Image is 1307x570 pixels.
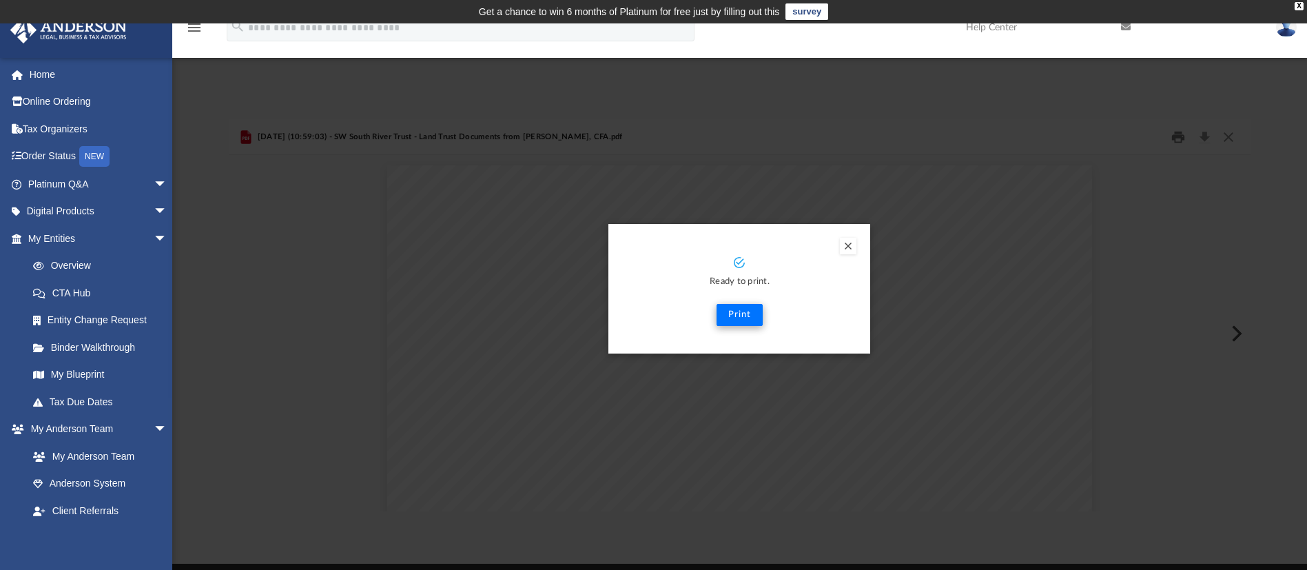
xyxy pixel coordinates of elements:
[1295,2,1304,10] div: close
[19,307,188,334] a: Entity Change Request
[10,115,188,143] a: Tax Organizers
[785,3,828,20] a: survey
[154,170,181,199] span: arrow_drop_down
[10,225,188,252] a: My Entitiesarrow_drop_down
[622,274,856,290] p: Ready to print.
[19,334,188,361] a: Binder Walkthrough
[154,225,181,253] span: arrow_drop_down
[479,3,780,20] div: Get a chance to win 6 months of Platinum for free just by filling out this
[19,497,181,525] a: Client Referrals
[154,198,181,226] span: arrow_drop_down
[10,143,188,171] a: Order StatusNEW
[19,470,181,498] a: Anderson System
[6,17,131,43] img: Anderson Advisors Platinum Portal
[10,416,181,443] a: My Anderson Teamarrow_drop_down
[230,19,245,34] i: search
[19,361,181,389] a: My Blueprint
[19,388,188,416] a: Tax Due Dates
[229,119,1250,511] div: Preview
[1276,17,1297,37] img: User Pic
[186,26,203,36] a: menu
[10,88,188,116] a: Online Ordering
[154,416,181,444] span: arrow_drop_down
[10,170,188,198] a: Platinum Q&Aarrow_drop_down
[10,61,188,88] a: Home
[79,146,110,167] div: NEW
[186,19,203,36] i: menu
[10,198,188,225] a: Digital Productsarrow_drop_down
[19,252,188,280] a: Overview
[19,442,174,470] a: My Anderson Team
[19,279,188,307] a: CTA Hub
[717,304,763,326] button: Print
